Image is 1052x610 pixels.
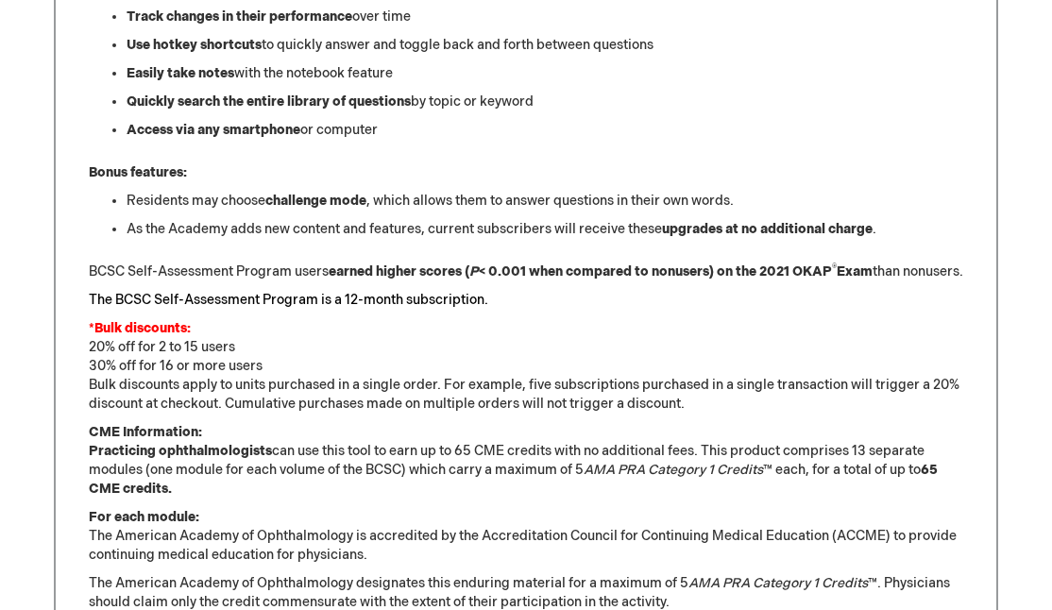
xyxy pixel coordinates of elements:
[127,122,300,138] strong: Access via any smartphone
[127,93,963,111] li: by topic or keyword
[89,164,187,180] strong: Bonus features:
[127,8,963,26] li: over time
[89,319,963,414] p: 20% off for 2 to 15 users 30% off for 16 or more users Bulk discounts apply to units purchased in...
[127,192,963,211] li: Residents may choose , which allows them to answer questions in their own words.
[89,423,963,499] p: can use this tool to earn up to 65 CME credits with no additional fees. This product comprises 13...
[127,64,963,83] li: with the notebook feature
[832,263,837,274] sup: ®
[127,37,262,53] strong: Use hotkey shortcuts
[89,508,963,565] p: The American Academy of Ophthalmology is accredited by the Accreditation Council for Continuing M...
[127,93,411,110] strong: Quickly search the entire library of questions
[127,121,963,140] li: or computer
[265,193,366,209] strong: challenge mode
[127,220,963,239] li: As the Academy adds new content and features, current subscribers will receive these .
[584,462,763,478] em: AMA PRA Category 1 Credits
[89,509,199,525] strong: For each module:
[127,8,352,25] strong: Track changes in their performance
[89,443,272,459] strong: Practicing ophthalmologists
[89,292,488,308] font: The BCSC Self-Assessment Program is a 12-month subscription.
[127,65,234,81] strong: Easily take notes
[329,263,873,280] strong: earned higher scores ( < 0.001 when compared to nonusers) on the 2021 OKAP Exam
[662,221,873,237] strong: upgrades at no additional charge
[89,424,202,440] strong: CME Information:
[127,36,963,55] li: to quickly answer and toggle back and forth between questions
[89,263,963,281] p: BCSC Self-Assessment Program users than nonusers.
[688,575,868,591] em: AMA PRA Category 1 Credits
[89,320,191,336] font: *Bulk discounts:
[469,263,479,280] em: P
